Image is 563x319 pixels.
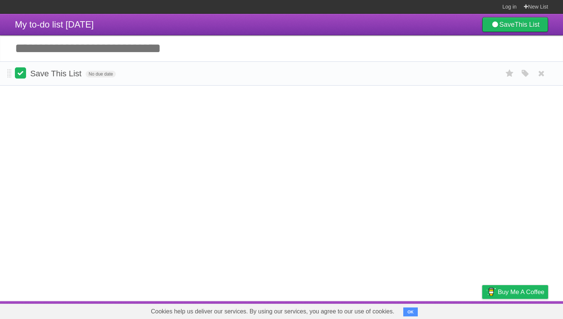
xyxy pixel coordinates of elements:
[86,71,116,77] span: No due date
[143,304,402,319] span: Cookies help us deliver our services. By using our services, you agree to our use of cookies.
[498,285,544,299] span: Buy me a coffee
[15,67,26,79] label: Done
[482,17,548,32] a: SaveThis List
[473,303,492,317] a: Privacy
[15,19,94,29] span: My to-do list [DATE]
[501,303,548,317] a: Suggest a feature
[403,307,418,316] button: OK
[447,303,464,317] a: Terms
[408,303,438,317] a: Developers
[503,67,517,80] label: Star task
[30,69,83,78] span: Save This List
[383,303,399,317] a: About
[515,21,540,28] b: This List
[482,285,548,299] a: Buy me a coffee
[486,285,496,298] img: Buy me a coffee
